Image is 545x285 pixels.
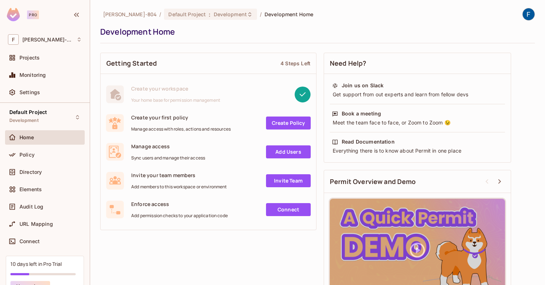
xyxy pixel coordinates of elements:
[131,213,228,219] span: Add permission checks to your application code
[22,37,73,43] span: Workspace: Frances-804
[330,59,367,68] span: Need Help?
[131,126,231,132] span: Manage access with roles, actions and resources
[19,238,40,244] span: Connect
[9,118,39,123] span: Development
[131,143,205,150] span: Manage access
[10,260,62,267] div: 10 days left in Pro Trial
[332,147,503,154] div: Everything there is to know about Permit in one place
[265,11,313,18] span: Development Home
[266,117,311,130] a: Create Policy
[266,145,311,158] a: Add Users
[266,203,311,216] a: Connect
[280,60,310,67] div: 4 Steps Left
[332,91,503,98] div: Get support from out experts and learn from fellow devs
[131,85,220,92] span: Create your workspace
[332,119,503,126] div: Meet the team face to face, or Zoom to Zoom 😉
[103,11,156,18] span: the active workspace
[9,109,47,115] span: Default Project
[7,8,20,21] img: SReyMgAAAABJRU5ErkJggg==
[131,201,228,207] span: Enforce access
[19,221,53,227] span: URL Mapping
[523,8,535,20] img: Frances Lin
[19,187,42,192] span: Elements
[260,11,262,18] li: /
[214,11,247,18] span: Development
[106,59,157,68] span: Getting Started
[8,34,19,45] span: F
[131,184,227,190] span: Add members to this workspace or environment
[168,11,206,18] span: Default Project
[131,155,205,161] span: Sync users and manage their access
[19,152,35,158] span: Policy
[131,114,231,121] span: Create your first policy
[19,89,40,95] span: Settings
[342,82,384,89] div: Join us on Slack
[131,172,227,179] span: Invite your team members
[19,55,40,61] span: Projects
[19,204,43,210] span: Audit Log
[159,11,161,18] li: /
[19,169,42,175] span: Directory
[19,135,34,140] span: Home
[342,110,381,117] div: Book a meeting
[266,174,311,187] a: Invite Team
[100,26,531,37] div: Development Home
[342,138,395,145] div: Read Documentation
[19,72,46,78] span: Monitoring
[131,97,220,103] span: Your home base for permission management
[27,10,39,19] div: Pro
[330,177,416,186] span: Permit Overview and Demo
[208,12,211,17] span: :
